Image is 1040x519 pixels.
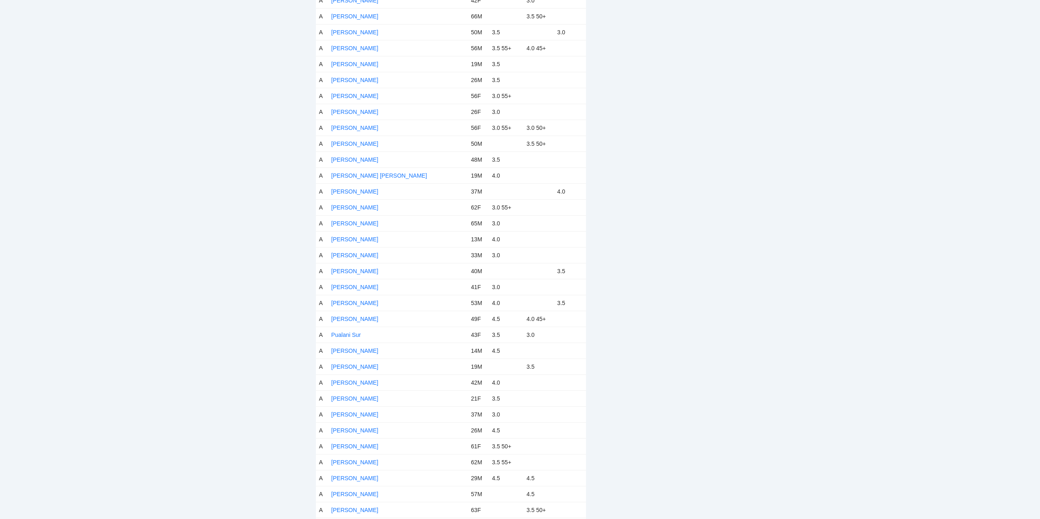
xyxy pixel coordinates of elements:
[468,24,489,40] td: 50M
[489,72,523,88] td: 3.5
[331,29,378,36] a: [PERSON_NAME]
[331,347,378,354] a: [PERSON_NAME]
[316,470,328,486] td: A
[316,343,328,359] td: A
[468,104,489,120] td: 26F
[316,151,328,167] td: A
[331,236,378,243] a: [PERSON_NAME]
[554,295,586,311] td: 3.5
[489,247,523,263] td: 3.0
[468,8,489,24] td: 66M
[489,88,523,104] td: 3.0 55+
[554,263,586,279] td: 3.5
[331,491,378,497] a: [PERSON_NAME]
[489,104,523,120] td: 3.0
[331,316,378,322] a: [PERSON_NAME]
[554,24,586,40] td: 3.0
[468,486,489,502] td: 57M
[331,188,378,195] a: [PERSON_NAME]
[468,151,489,167] td: 48M
[468,438,489,454] td: 61F
[468,311,489,327] td: 49F
[331,284,378,290] a: [PERSON_NAME]
[554,183,586,199] td: 4.0
[523,311,554,327] td: 4.0 45+
[523,502,554,518] td: 3.5 50+
[468,136,489,151] td: 50M
[489,40,523,56] td: 3.5 55+
[316,438,328,454] td: A
[331,140,378,147] a: [PERSON_NAME]
[331,363,378,370] a: [PERSON_NAME]
[468,470,489,486] td: 29M
[489,438,523,454] td: 3.5 50+
[468,199,489,215] td: 62F
[468,263,489,279] td: 40M
[523,120,554,136] td: 3.0 50+
[316,40,328,56] td: A
[316,231,328,247] td: A
[468,327,489,343] td: 43F
[316,199,328,215] td: A
[316,327,328,343] td: A
[468,454,489,470] td: 62M
[331,411,378,418] a: [PERSON_NAME]
[331,61,378,67] a: [PERSON_NAME]
[331,93,378,99] a: [PERSON_NAME]
[489,311,523,327] td: 4.5
[489,279,523,295] td: 3.0
[331,77,378,83] a: [PERSON_NAME]
[468,40,489,56] td: 56M
[316,56,328,72] td: A
[331,395,378,402] a: [PERSON_NAME]
[316,390,328,406] td: A
[489,215,523,231] td: 3.0
[468,120,489,136] td: 56F
[331,109,378,115] a: [PERSON_NAME]
[489,454,523,470] td: 3.5 55+
[316,406,328,422] td: A
[331,268,378,274] a: [PERSON_NAME]
[331,507,378,513] a: [PERSON_NAME]
[489,470,523,486] td: 4.5
[316,183,328,199] td: A
[468,247,489,263] td: 33M
[468,422,489,438] td: 26M
[316,279,328,295] td: A
[468,167,489,183] td: 19M
[331,13,378,20] a: [PERSON_NAME]
[468,374,489,390] td: 42M
[468,183,489,199] td: 37M
[331,475,378,481] a: [PERSON_NAME]
[489,374,523,390] td: 4.0
[316,359,328,374] td: A
[331,220,378,227] a: [PERSON_NAME]
[331,443,378,450] a: [PERSON_NAME]
[316,136,328,151] td: A
[468,231,489,247] td: 13M
[331,172,427,179] a: [PERSON_NAME] [PERSON_NAME]
[489,151,523,167] td: 3.5
[489,390,523,406] td: 3.5
[468,295,489,311] td: 53M
[316,422,328,438] td: A
[331,459,378,466] a: [PERSON_NAME]
[316,104,328,120] td: A
[489,56,523,72] td: 3.5
[489,231,523,247] td: 4.0
[316,263,328,279] td: A
[468,88,489,104] td: 56F
[489,24,523,40] td: 3.5
[331,427,378,434] a: [PERSON_NAME]
[316,295,328,311] td: A
[523,327,554,343] td: 3.0
[316,311,328,327] td: A
[489,327,523,343] td: 3.5
[316,167,328,183] td: A
[316,502,328,518] td: A
[316,215,328,231] td: A
[316,8,328,24] td: A
[316,88,328,104] td: A
[468,215,489,231] td: 65M
[489,422,523,438] td: 4.5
